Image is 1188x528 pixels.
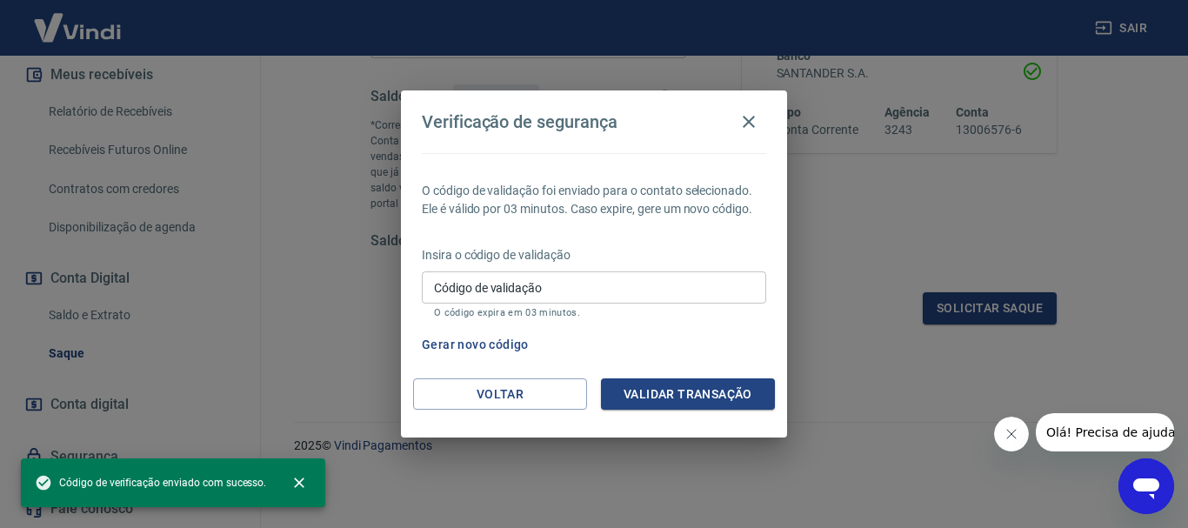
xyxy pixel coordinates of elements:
span: Olá! Precisa de ajuda? [10,12,146,26]
p: Insira o código de validação [422,246,766,264]
span: Código de verificação enviado com sucesso. [35,474,266,491]
button: Gerar novo código [415,329,536,361]
iframe: Fechar mensagem [994,417,1029,451]
p: O código de validação foi enviado para o contato selecionado. Ele é válido por 03 minutos. Caso e... [422,182,766,218]
iframe: Botão para abrir a janela de mensagens [1118,458,1174,514]
button: close [280,464,318,502]
p: O código expira em 03 minutos. [434,307,754,318]
h4: Verificação de segurança [422,111,617,132]
button: Validar transação [601,378,775,411]
iframe: Mensagem da empresa [1036,413,1174,451]
button: Voltar [413,378,587,411]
